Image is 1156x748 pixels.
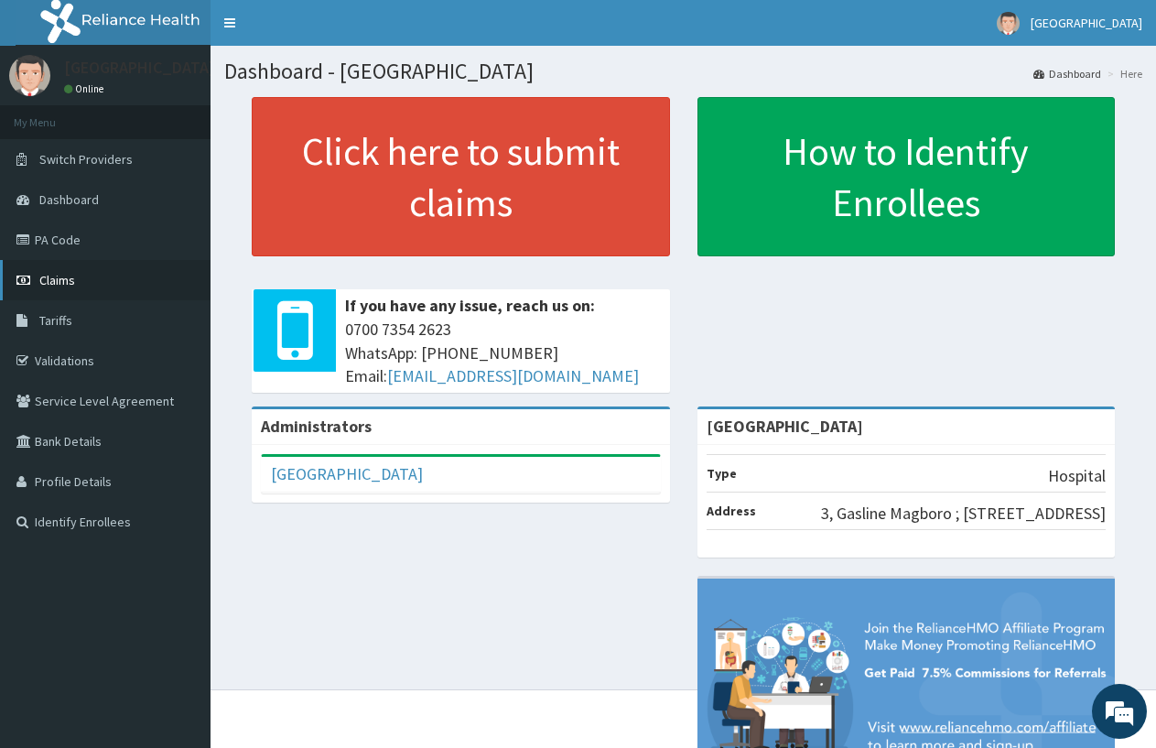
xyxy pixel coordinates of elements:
[707,465,737,482] b: Type
[64,60,215,76] p: [GEOGRAPHIC_DATA]
[39,272,75,288] span: Claims
[39,312,72,329] span: Tariffs
[1103,66,1142,81] li: Here
[9,55,50,96] img: User Image
[39,151,133,168] span: Switch Providers
[345,295,595,316] b: If you have any issue, reach us on:
[707,416,863,437] strong: [GEOGRAPHIC_DATA]
[261,416,372,437] b: Administrators
[300,9,344,53] div: Minimize live chat window
[64,82,108,95] a: Online
[252,97,670,256] a: Click here to submit claims
[224,60,1142,83] h1: Dashboard - [GEOGRAPHIC_DATA]
[707,503,756,519] b: Address
[34,92,74,137] img: d_794563401_company_1708531726252_794563401
[271,463,423,484] a: [GEOGRAPHIC_DATA]
[821,502,1106,526] p: 3, Gasline Magboro ; [STREET_ADDRESS]
[95,103,308,126] div: Chat with us now
[39,191,99,208] span: Dashboard
[387,365,639,386] a: [EMAIL_ADDRESS][DOMAIN_NAME]
[997,12,1020,35] img: User Image
[1033,66,1101,81] a: Dashboard
[9,500,349,564] textarea: Type your message and hit 'Enter'
[1031,15,1142,31] span: [GEOGRAPHIC_DATA]
[697,97,1116,256] a: How to Identify Enrollees
[106,231,253,416] span: We're online!
[345,318,661,388] span: 0700 7354 2623 WhatsApp: [PHONE_NUMBER] Email:
[1048,464,1106,488] p: Hospital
